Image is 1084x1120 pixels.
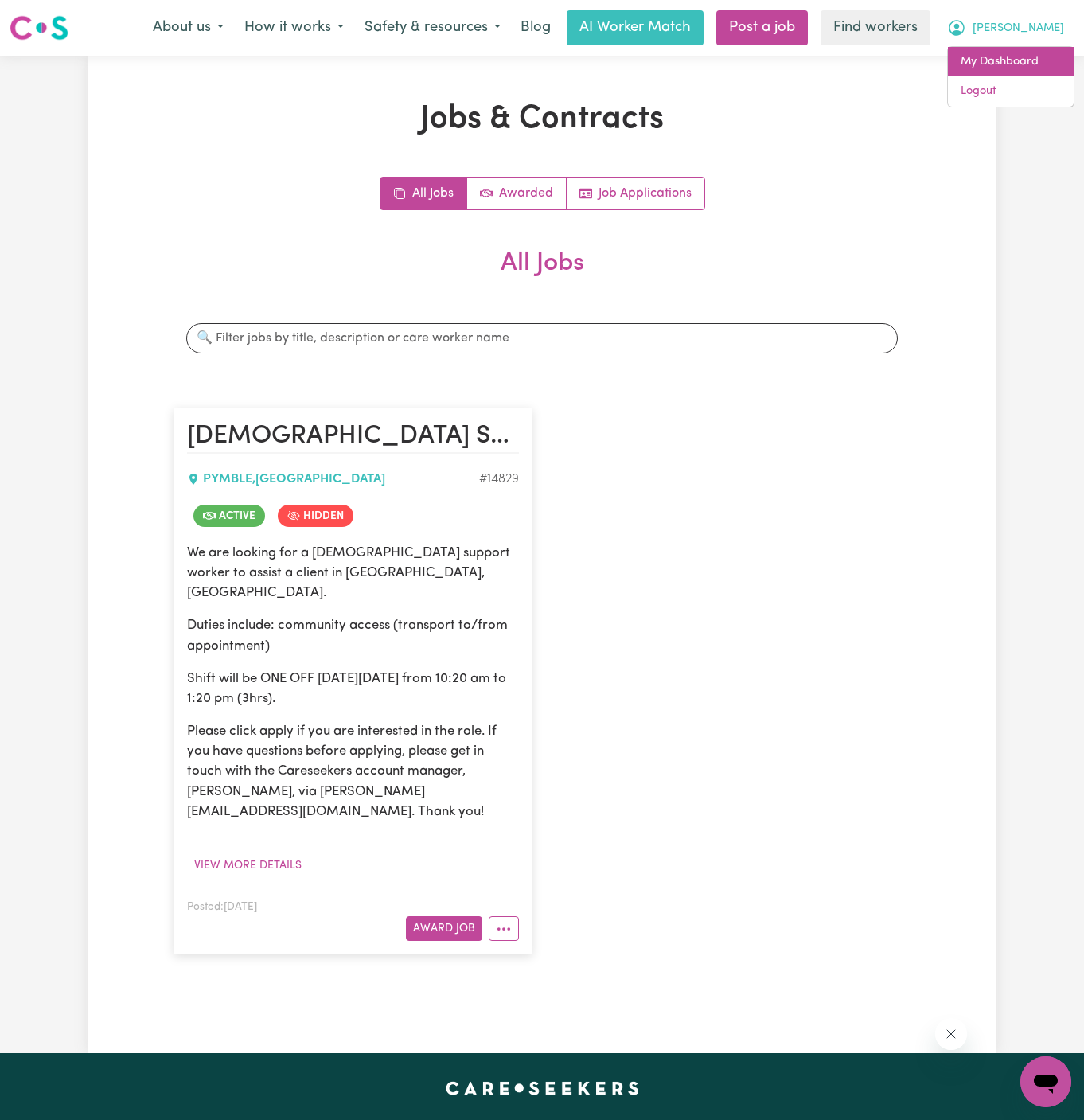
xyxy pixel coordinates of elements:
h2: Female Support Worker Needed In Pymble, NSW [187,421,519,453]
iframe: Button to launch messaging window [1020,1056,1071,1107]
div: My Account [947,46,1074,107]
a: Active jobs [467,178,567,209]
p: Duties include: community access (transport to/from appointment) [187,615,519,655]
button: About us [142,11,234,45]
a: Careseekers logo [10,10,68,46]
button: My Account [937,11,1074,45]
a: Careseekers home page [446,1082,639,1095]
button: Safety & resources [354,11,511,45]
a: Job applications [567,178,704,209]
h2: All Jobs [174,248,910,304]
div: Job ID #14829 [479,470,519,489]
a: Post a job [716,10,808,45]
button: How it works [234,11,354,45]
h1: Jobs & Contracts [174,100,910,139]
p: Shift will be ONE OFF [DATE][DATE] from 10:20 am to 1:20 pm (3hrs). [187,669,519,708]
iframe: Close message [935,1018,967,1050]
button: View more details [187,853,309,878]
a: Find workers [821,10,930,45]
p: Please click apply if you are interested in the role. If you have questions before applying, plea... [187,721,519,821]
span: Job is hidden [278,505,353,527]
p: We are looking for a [DEMOGRAPHIC_DATA] support worker to assist a client in [GEOGRAPHIC_DATA], [... [187,543,519,603]
a: AI Worker Match [567,10,704,45]
button: More options [489,916,519,941]
span: [PERSON_NAME] [973,20,1064,37]
a: All jobs [380,178,467,209]
a: My Dashboard [948,47,1074,77]
span: Need any help? [10,11,96,24]
span: Job is active [193,505,265,527]
a: Blog [511,10,560,45]
img: Careseekers logo [10,14,68,42]
button: Award Job [406,916,482,941]
span: Posted: [DATE] [187,902,257,912]
input: 🔍 Filter jobs by title, description or care worker name [186,323,898,353]
div: PYMBLE , [GEOGRAPHIC_DATA] [187,470,479,489]
a: Logout [948,76,1074,107]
